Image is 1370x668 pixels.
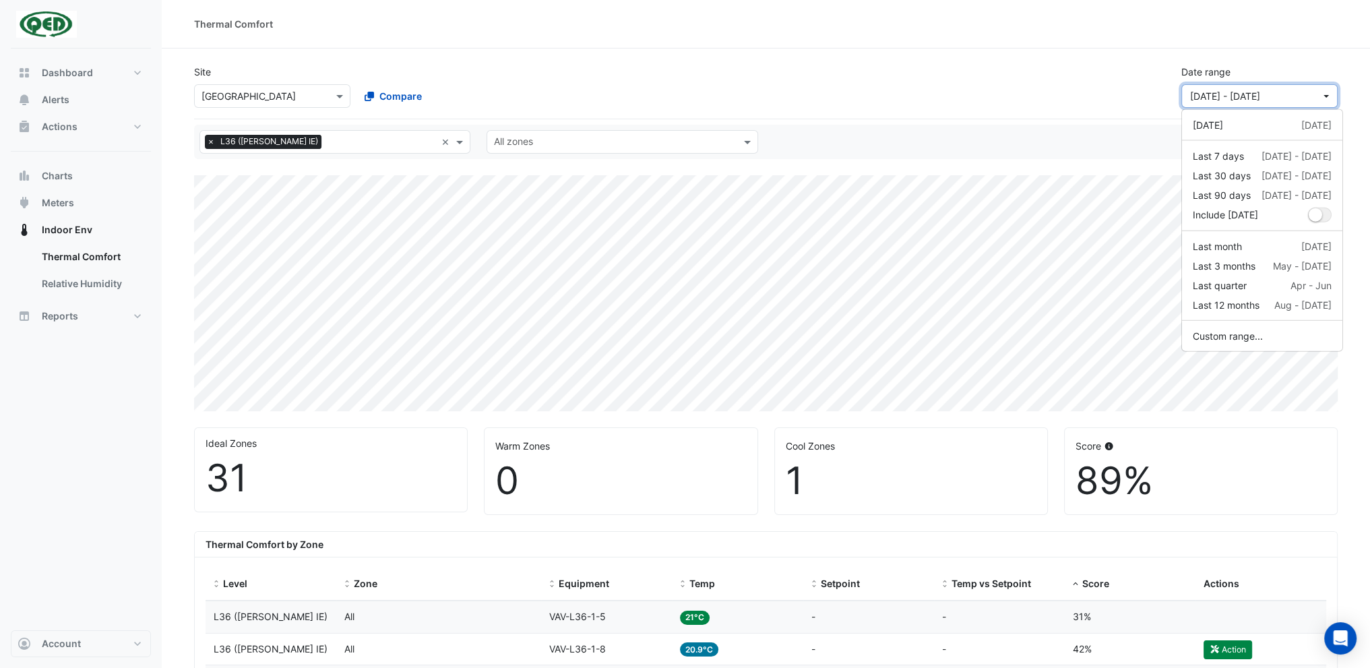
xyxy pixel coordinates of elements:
button: Charts [11,162,151,189]
span: 31% [1073,611,1091,622]
div: Last 3 months [1193,259,1255,273]
span: Dashboard [42,66,93,80]
button: Reports [11,303,151,330]
div: dropDown [1181,109,1343,352]
button: Custom range... [1182,326,1342,346]
span: Reports [42,309,78,323]
div: Open Intercom Messenger [1324,622,1357,655]
span: Clear [441,135,453,149]
span: Zone [354,578,377,589]
div: [DATE] - [DATE] [1262,169,1332,183]
div: [DATE] - [DATE] [1262,149,1332,163]
button: Last 12 months Aug - [DATE] [1182,295,1342,315]
button: Indoor Env [11,216,151,243]
span: All [344,611,354,622]
div: May - [DATE] [1273,259,1332,273]
span: All [344,643,354,655]
app-icon: Alerts [18,93,31,107]
span: L36 (NABERS IE) [214,611,328,622]
span: Temp [689,578,715,589]
div: [DATE] [1301,239,1332,253]
span: VAV-L36-1-5 [549,611,606,622]
div: Thermal Comfort [194,17,273,31]
a: Relative Humidity [31,270,151,297]
app-icon: Reports [18,309,31,323]
img: Company Logo [16,11,77,38]
div: 1 [786,458,1036,504]
span: Compare [379,89,422,103]
span: Actions [42,120,77,133]
button: Dashboard [11,59,151,86]
div: Ideal Zones [206,436,456,450]
label: Date range [1181,65,1231,79]
app-icon: Dashboard [18,66,31,80]
span: 20.9°C [680,642,718,657]
div: Aug - [DATE] [1274,298,1332,312]
label: Include [DATE] [1193,208,1258,222]
div: All zones [492,134,533,152]
span: Meters [42,196,74,210]
span: L36 (NABERS IE) [214,643,328,655]
button: Last 90 days [DATE] - [DATE] [1182,185,1342,205]
button: Meters [11,189,151,216]
button: Compare [356,84,431,108]
div: Last 30 days [1193,169,1251,183]
div: Last 12 months [1193,298,1259,312]
span: Setpoint [821,578,860,589]
div: Last 90 days [1193,188,1251,202]
div: 0 [495,458,746,504]
span: Actions [1204,578,1239,589]
div: Last quarter [1193,278,1247,293]
span: 01 May 25 - 31 Jul 25 [1190,90,1260,102]
div: [DATE] [1301,118,1332,132]
div: [DATE] - [DATE] [1262,188,1332,202]
button: Actions [11,113,151,140]
div: Last 7 days [1193,149,1244,163]
button: Last quarter Apr - Jun [1182,276,1342,295]
button: [DATE] [DATE] [1182,115,1342,135]
span: - [942,611,946,622]
div: Last month [1193,239,1242,253]
span: L36 ([PERSON_NAME] IE) [217,135,321,148]
button: Account [11,630,151,657]
button: Last month [DATE] [1182,237,1342,256]
span: 42% [1073,643,1092,655]
div: [DATE] [1193,118,1223,132]
span: - [811,611,815,622]
div: Cool Zones [786,439,1036,453]
span: Level [223,578,247,589]
div: 31 [206,456,456,501]
button: Action [1204,640,1252,659]
div: Apr - Jun [1290,278,1332,293]
span: - [942,643,946,655]
span: - [811,643,815,655]
button: [DATE] - [DATE] [1181,84,1338,108]
button: Alerts [11,86,151,113]
a: Thermal Comfort [31,243,151,270]
button: Last 30 days [DATE] - [DATE] [1182,166,1342,185]
span: Account [42,637,81,650]
span: Charts [42,169,73,183]
div: Indoor Env [11,243,151,303]
button: Last 7 days [DATE] - [DATE] [1182,146,1342,166]
b: Thermal Comfort by Zone [206,539,323,550]
span: × [205,135,217,148]
label: Site [194,65,211,79]
span: 21°C [680,611,710,625]
app-icon: Indoor Env [18,223,31,237]
div: 89% [1076,458,1326,504]
div: Score [1076,439,1326,453]
span: VAV-L36-1-8 [549,643,606,655]
div: Warm Zones [495,439,746,453]
button: Last 3 months May - [DATE] [1182,256,1342,276]
app-icon: Charts [18,169,31,183]
span: Score [1082,578,1109,589]
span: Alerts [42,93,69,107]
span: Indoor Env [42,223,92,237]
app-icon: Actions [18,120,31,133]
span: Temp vs Setpoint [952,578,1031,589]
app-icon: Meters [18,196,31,210]
span: Equipment [559,578,609,589]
